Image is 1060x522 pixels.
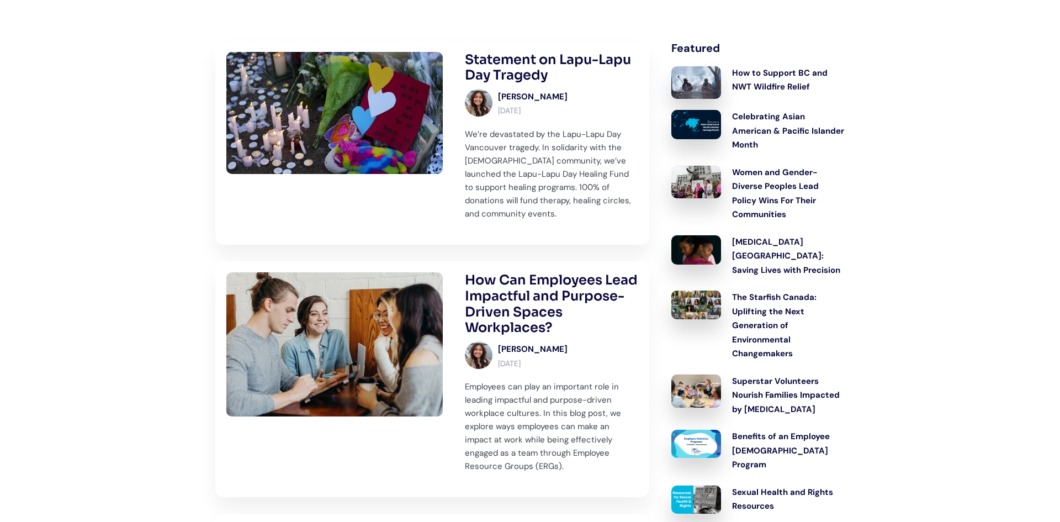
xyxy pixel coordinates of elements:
[732,486,845,514] div: Sexual Health and Rights Resources
[465,128,638,220] p: We’re devastated by the Lapu-Lapu Day Vancouver tragedy. In solidarity with the [DEMOGRAPHIC_DATA...
[671,291,721,319] img: The Starfish Canada amplifies young voices and celebrates their impact on Canada’s environmental ...
[226,272,443,416] img: Employees can play an important role in leading impactful and purpose-driven workplace cultures. ...
[671,41,845,55] div: Featured
[671,166,721,198] img: Recognizing the importance of civic engagement at the municipal level, the grassroots organizatio...
[671,486,721,514] img: A list of pro-choice and unbiased resources for women facing a difficult decision about their pre...
[465,89,492,117] img: Ally Soriano
[226,52,443,174] img: We’re devastated by the Lapu-Lapu Day Vancouver tragedy. In solidarity with the Filipino communit...
[671,66,845,99] a: How to Support BC and NWT Wildfire Relief
[671,235,845,280] a: [MEDICAL_DATA] [GEOGRAPHIC_DATA]: Saving Lives with Precision
[732,110,845,152] div: Celebrating Asian American & Pacific Islander Month
[671,430,845,474] a: Benefits of an Employee [DEMOGRAPHIC_DATA] Program
[732,291,845,361] div: The Starfish Canada: Uplifting the Next Generation of Environmental Changemakers
[671,235,721,265] img: Although Breast Cancer Awareness month just passed, it is important to continue having conversati...
[465,52,638,84] h2: Statement on Lapu-Lapu Day Tragedy
[465,272,638,336] h2: How Can Employees Lead Impactful and Purpose-Driven Spaces Workplaces?
[671,291,845,363] a: The Starfish Canada: Uplifting the Next Generation of Environmental Changemakers
[671,66,721,99] img: The recent wildfires in Kelowna and Yellowknife have impacted local communities and need our supp...
[671,375,845,419] a: Superstar Volunteers Nourish Families Impacted by [MEDICAL_DATA]
[498,90,568,104] div: [PERSON_NAME]
[465,380,638,473] p: Employees can play an important role in leading impactful and purpose-driven workplace cultures. ...
[671,166,845,224] a: Women and Gender-Diverse Peoples Lead Policy Wins For Their Communities
[498,342,568,357] div: [PERSON_NAME]
[732,375,845,417] div: Superstar Volunteers Nourish Families Impacted by [MEDICAL_DATA]
[671,110,721,139] img: MeaningfulWork wishes everyone a Happy Asian American & Pacific Islander (AAPI) Month! May marks ...
[732,166,845,222] div: Women and Gender-Diverse Peoples Lead Policy Wins For Their Communities
[732,66,845,94] div: How to Support BC and NWT Wildfire Relief
[671,110,845,155] a: Celebrating Asian American & Pacific Islander Month
[671,375,721,408] img: West Coast Kids Cancer Foundation (WCK) is an amazing nonprofit based in Burnaby, British Columbi...
[732,235,845,278] div: [MEDICAL_DATA] [GEOGRAPHIC_DATA]: Saving Lives with Precision
[671,430,721,458] img: Your company needs an Employee Volunteer Program, and here's why.
[732,430,845,472] div: Benefits of an Employee [DEMOGRAPHIC_DATA] Program
[498,106,568,115] p: [DATE]
[465,341,492,369] img: Ally Soriano
[215,261,649,497] a: Employees can play an important role in leading impactful and purpose-driven workplace cultures. ...
[498,359,568,368] p: [DATE]
[215,41,649,245] a: We’re devastated by the Lapu-Lapu Day Vancouver tragedy. In solidarity with the Filipino communit...
[671,486,845,516] a: Sexual Health and Rights Resources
